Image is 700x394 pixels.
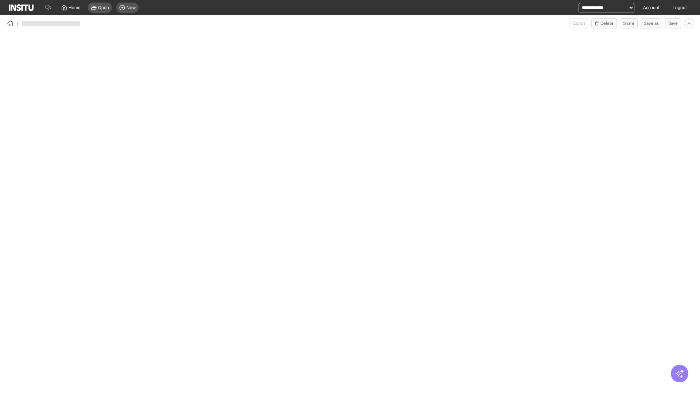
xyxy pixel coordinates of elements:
[6,19,19,28] button: /
[620,18,638,28] button: Share
[591,18,617,28] button: Delete
[98,5,109,11] span: Open
[69,5,81,11] span: Home
[9,4,34,11] img: Logo
[127,5,136,11] span: New
[17,20,19,27] span: /
[641,18,662,28] button: Save as
[569,18,588,28] span: Can currently only export from Insights reports.
[569,18,588,28] button: Export
[665,18,681,28] button: Save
